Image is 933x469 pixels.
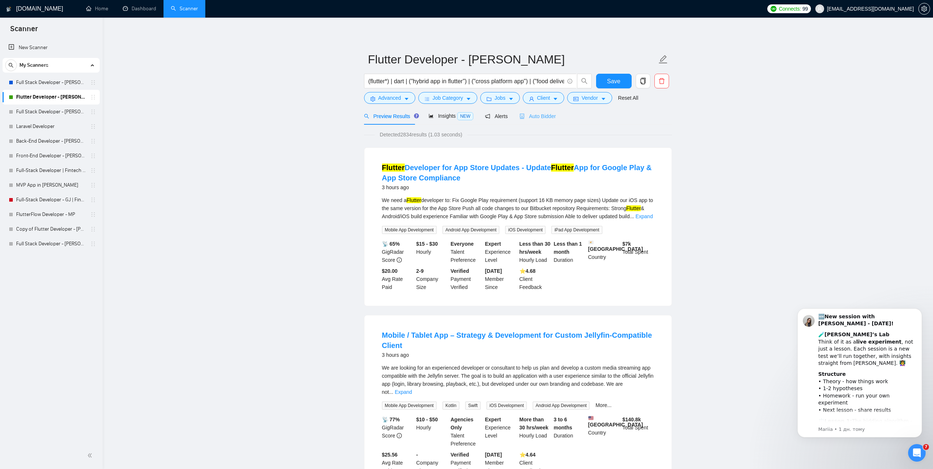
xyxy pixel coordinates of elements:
span: Swift [465,402,481,410]
span: info-circle [567,79,572,84]
b: $20.00 [382,268,398,274]
input: Search Freelance Jobs... [368,77,564,86]
span: user [817,6,822,11]
b: 📡 65% [382,241,400,247]
b: [DATE] [485,268,502,274]
a: Mobile / Tablet App – Strategy & Development for Custom Jellyfin-Compatible Client [382,331,652,349]
div: Country [587,240,621,264]
span: idcard [573,96,578,102]
span: Job Category [433,94,463,102]
span: Vendor [581,94,598,102]
span: Client [537,94,550,102]
a: Full Stack Developer - [PERSON_NAME] [16,105,86,119]
a: FlutterFlow Developer - MP [16,207,86,222]
button: search [577,74,592,88]
div: Hourly [415,415,449,448]
span: Connects: [779,5,801,13]
span: caret-down [601,96,606,102]
div: Hourly Load [518,415,552,448]
mark: Flutter [551,164,574,172]
a: Back-End Developer - [PERSON_NAME] [16,134,86,149]
a: New Scanner [8,40,94,55]
button: folderJobscaret-down [480,92,520,104]
span: holder [90,226,96,232]
b: Expert [485,241,501,247]
span: My Scanners [19,58,48,73]
b: Expert [485,417,501,422]
div: 3 hours ago [382,183,654,192]
div: Company Size [415,267,449,291]
span: Auto Bidder [519,113,556,119]
span: holder [90,109,96,115]
span: double-left [87,452,95,459]
b: Verified [451,268,469,274]
a: Full-Stack Developer | Fintech SaaS System [16,163,86,178]
b: More than 30 hrs/week [519,417,548,430]
a: Reset All [618,94,638,102]
b: 📡 77% [382,417,400,422]
b: $10 - $50 [416,417,438,422]
button: idcardVendorcaret-down [567,92,612,104]
div: GigRadar Score [381,240,415,264]
b: Verified [451,452,469,458]
span: notification [485,114,490,119]
span: Preview Results [364,113,417,119]
button: userClientcaret-down [523,92,565,104]
span: Mobile App Development [382,402,437,410]
b: $15 - $30 [416,241,438,247]
span: 7 [923,444,929,450]
a: FlutterDeveloper for App Store Updates - UpdateFlutterApp for Google Play & App Store Compliance [382,164,652,182]
a: Laravel Developer [16,119,86,134]
span: edit [658,55,668,64]
b: 3 to 6 months [554,417,572,430]
span: info-circle [397,257,402,263]
span: search [5,63,16,68]
span: holder [90,124,96,129]
button: setting [918,3,930,15]
span: Android App Development [442,226,499,234]
span: holder [90,241,96,247]
span: Insights [429,113,473,119]
span: holder [90,182,96,188]
span: setting [370,96,375,102]
span: folder [486,96,492,102]
b: - [416,452,418,458]
button: delete [654,74,669,88]
a: More... [595,402,611,408]
b: $ 7k [622,241,631,247]
a: Front-End Developer - [PERSON_NAME] [16,149,86,163]
div: Total Spent [621,415,655,448]
a: Full-Stack Developer - GJ | Fintech SaaS System [16,193,86,207]
button: Save [596,74,632,88]
img: 🇨🇾 [588,240,594,245]
span: bars [425,96,430,102]
a: Full Stack Developer - [PERSON_NAME] [16,75,86,90]
span: search [577,78,591,84]
span: Android App Development [533,402,589,410]
span: Alerts [485,113,508,119]
div: GigRadar Score [381,415,415,448]
span: iOS Development [486,402,527,410]
span: robot [519,114,525,119]
b: Everyone [451,241,474,247]
div: Client Feedback [518,267,552,291]
b: [GEOGRAPHIC_DATA] [588,415,643,428]
img: logo [6,3,11,15]
a: Full Stack Developer - [PERSON_NAME] [16,237,86,251]
div: Experience Level [484,240,518,264]
b: ⭐️ 4.68 [519,268,536,274]
span: delete [655,78,669,84]
span: NEW [457,112,473,120]
a: MVP App in [PERSON_NAME] [16,178,86,193]
mark: Flutter [407,197,421,203]
b: ⭐️ 4.64 [519,452,536,458]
